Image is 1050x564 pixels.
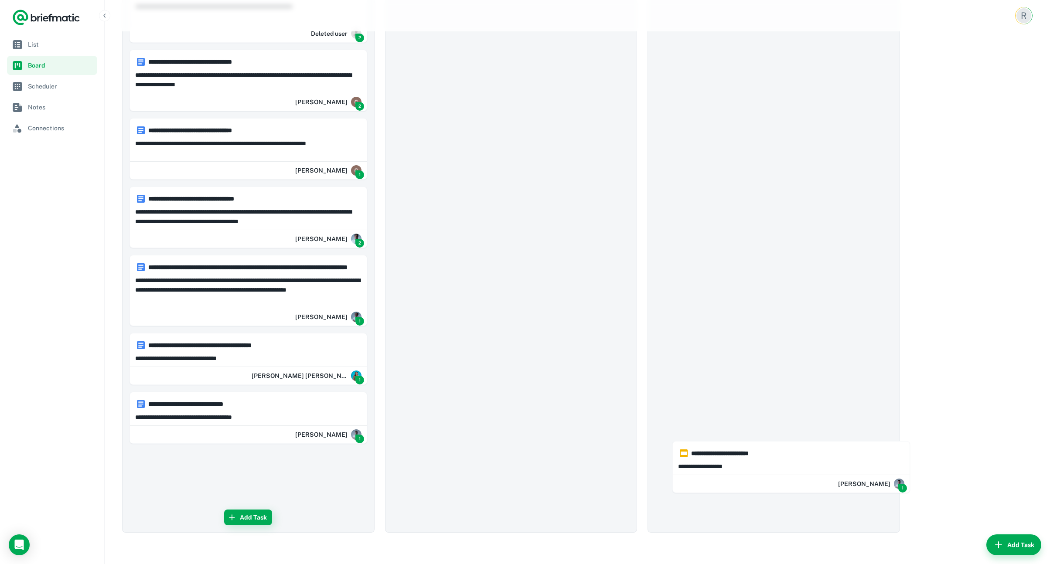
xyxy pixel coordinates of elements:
a: Board [7,56,97,75]
a: Scheduler [7,77,97,96]
span: Board [28,61,94,70]
div: R [1016,8,1031,23]
span: Scheduler [28,82,94,91]
button: Account button [1015,7,1033,24]
div: Open Intercom Messenger [9,534,30,555]
a: List [7,35,97,54]
a: Connections [7,119,97,138]
button: Add Task [986,534,1041,555]
a: Logo [12,9,80,26]
button: Add Task [224,510,272,525]
span: List [28,40,94,49]
a: Notes [7,98,97,117]
span: Connections [28,123,94,133]
span: Notes [28,102,94,112]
